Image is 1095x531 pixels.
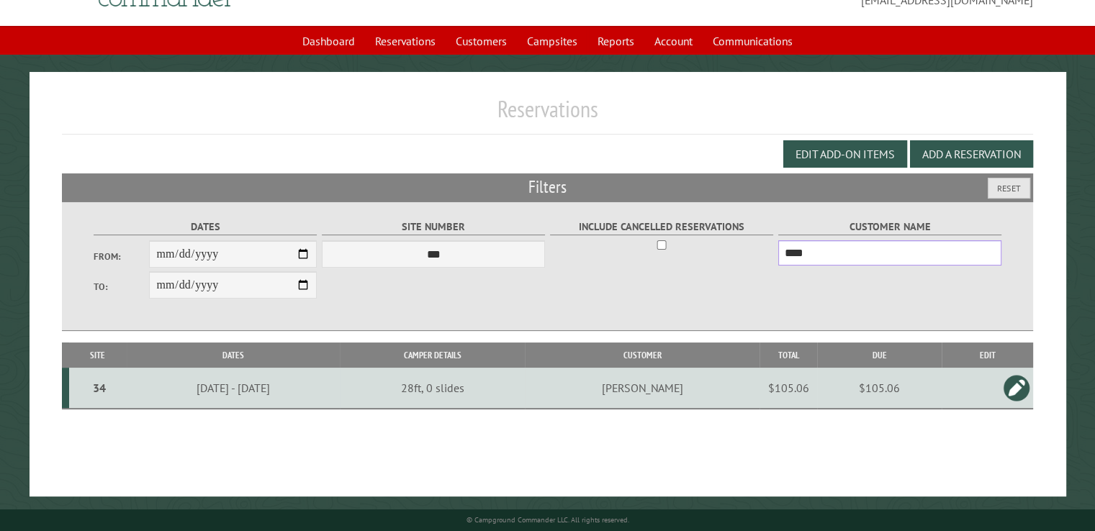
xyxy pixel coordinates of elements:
label: Dates [94,219,317,235]
a: Reports [589,27,643,55]
a: Account [646,27,701,55]
button: Edit Add-on Items [783,140,907,168]
div: 34 [75,381,124,395]
td: $105.06 [817,368,942,409]
th: Edit [942,342,1033,368]
small: © Campground Commander LLC. All rights reserved. [467,515,629,525]
label: Include Cancelled Reservations [550,219,774,235]
label: From: [94,250,150,263]
a: Reservations [366,27,444,55]
h2: Filters [62,173,1033,201]
th: Total [760,342,817,368]
h1: Reservations [62,95,1033,135]
th: Camper Details [340,342,526,368]
label: Site Number [322,219,546,235]
div: [DATE] - [DATE] [129,381,338,395]
a: Dashboard [294,27,364,55]
button: Add a Reservation [910,140,1033,168]
td: [PERSON_NAME] [525,368,760,409]
th: Dates [127,342,340,368]
th: Due [817,342,942,368]
td: 28ft, 0 slides [340,368,526,409]
a: Campsites [518,27,586,55]
label: To: [94,280,150,294]
a: Customers [447,27,515,55]
th: Customer [525,342,760,368]
th: Site [69,342,127,368]
button: Reset [988,178,1030,199]
label: Customer Name [778,219,1002,235]
td: $105.06 [760,368,817,409]
a: Communications [704,27,801,55]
